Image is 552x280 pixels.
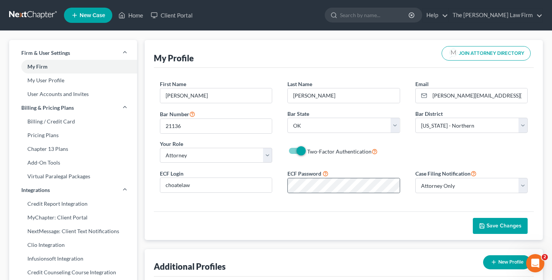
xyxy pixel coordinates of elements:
[9,183,137,197] a: Integrations
[473,218,528,234] button: Save Changes
[287,81,312,87] span: Last Name
[449,8,542,22] a: The [PERSON_NAME] Law Firm
[542,254,548,260] span: 2
[160,141,183,147] span: Your Role
[9,115,137,128] a: Billing / Credit Card
[9,197,137,211] a: Credit Report Integration
[160,81,186,87] span: First Name
[154,261,226,272] div: Additional Profiles
[9,101,137,115] a: Billing & Pricing Plans
[307,148,372,155] span: Two-Factor Authentication
[21,104,74,112] span: Billing & Pricing Plans
[9,238,137,252] a: Clio Integration
[9,252,137,266] a: Infusionsoft Integration
[287,110,309,118] label: Bar State
[9,142,137,156] a: Chapter 13 Plans
[287,170,321,178] label: ECF Password
[21,186,50,194] span: Integrations
[430,88,528,103] input: Enter email...
[487,222,522,229] span: Save Changes
[415,81,429,87] span: Email
[483,255,531,269] button: New Profile
[415,110,443,118] label: Bar District
[423,8,448,22] a: Help
[9,87,137,101] a: User Accounts and Invites
[9,224,137,238] a: NextMessage: Client Text Notifications
[9,128,137,142] a: Pricing Plans
[160,178,272,192] input: Enter ecf login...
[9,266,137,279] a: Credit Counseling Course Integration
[415,169,477,178] label: Case Filing Notification
[147,8,196,22] a: Client Portal
[21,49,70,57] span: Firm & User Settings
[442,46,531,61] button: JOIN ATTORNEY DIRECTORY
[154,53,194,64] div: My Profile
[340,8,410,22] input: Search by name...
[526,254,544,272] iframe: Intercom live chat
[9,46,137,60] a: Firm & User Settings
[9,156,137,170] a: Add-On Tools
[160,170,183,178] label: ECF Login
[9,170,137,183] a: Virtual Paralegal Packages
[80,13,105,18] span: New Case
[9,211,137,224] a: MyChapter: Client Portal
[9,74,137,87] a: My User Profile
[459,51,524,56] span: JOIN ATTORNEY DIRECTORY
[160,109,195,118] label: Bar Number
[160,119,272,133] input: #
[448,48,459,59] img: modern-attorney-logo-488310dd42d0e56951fffe13e3ed90e038bc441dd813d23dff0c9337a977f38e.png
[160,88,272,103] input: Enter first name...
[9,60,137,74] a: My Firm
[288,88,400,103] input: Enter last name...
[115,8,147,22] a: Home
